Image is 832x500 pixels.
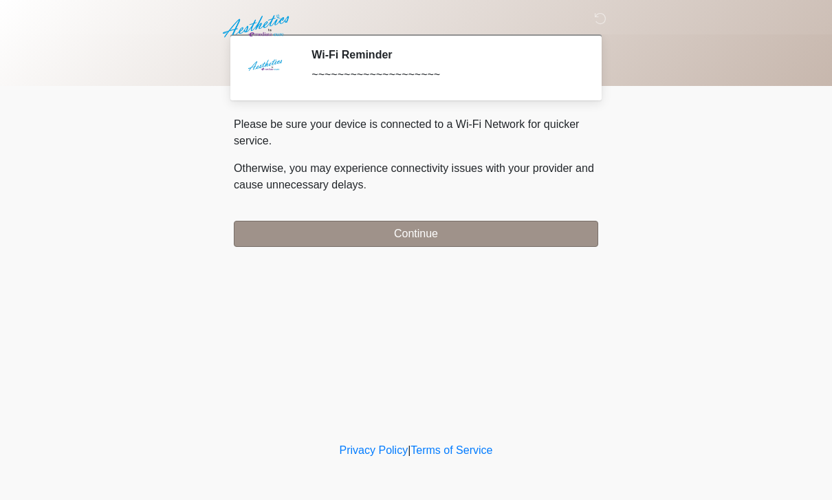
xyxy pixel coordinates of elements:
[234,221,598,247] button: Continue
[234,116,598,149] p: Please be sure your device is connected to a Wi-Fi Network for quicker service.
[311,67,578,83] div: ~~~~~~~~~~~~~~~~~~~~
[410,444,492,456] a: Terms of Service
[220,10,295,42] img: Aesthetics by Emediate Cure Logo
[340,444,408,456] a: Privacy Policy
[311,48,578,61] h2: Wi-Fi Reminder
[234,160,598,193] p: Otherwise, you may experience connectivity issues with your provider and cause unnecessary delays
[364,179,366,191] span: .
[244,48,285,89] img: Agent Avatar
[408,444,410,456] a: |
